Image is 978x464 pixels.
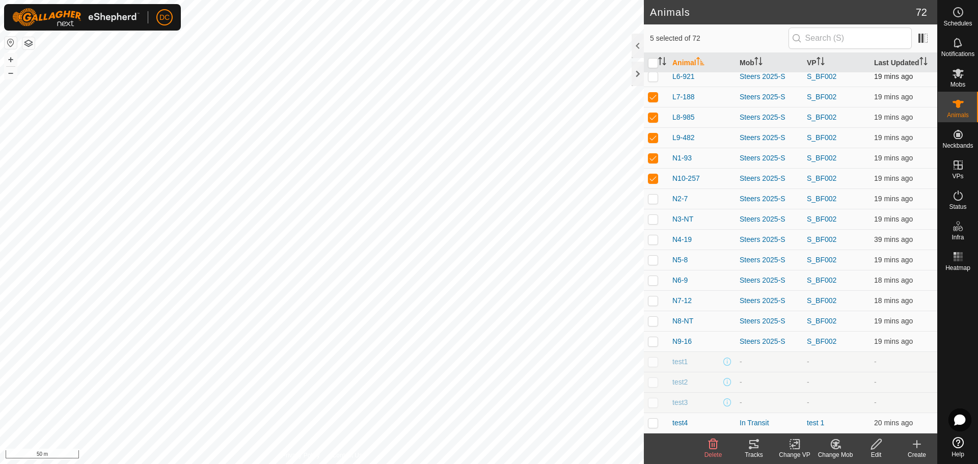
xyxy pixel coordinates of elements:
a: S_BF002 [807,296,836,305]
span: Status [949,204,966,210]
div: Steers 2025-S [740,214,799,225]
th: Animal [668,53,736,73]
span: - [874,398,877,406]
div: Tracks [733,450,774,459]
p-sorticon: Activate to sort [817,59,825,67]
span: N3-NT [672,214,693,225]
div: Steers 2025-S [740,173,799,184]
span: 15 Aug 2025, 3:44 am [874,337,913,345]
span: N9-16 [672,336,692,347]
a: Help [938,433,978,461]
div: - [740,377,799,388]
p-sorticon: Activate to sort [696,59,704,67]
span: N10-257 [672,173,700,184]
span: N5-8 [672,255,688,265]
span: N4-19 [672,234,692,245]
div: In Transit [740,418,799,428]
span: 15 Aug 2025, 3:44 am [874,256,913,264]
span: 15 Aug 2025, 3:44 am [874,174,913,182]
div: Steers 2025-S [740,275,799,286]
th: Last Updated [870,53,937,73]
div: Steers 2025-S [740,112,799,123]
span: Help [952,451,964,457]
span: N2-7 [672,194,688,204]
span: L9-482 [672,132,695,143]
input: Search (S) [789,28,912,49]
a: Contact Us [332,451,362,460]
span: Schedules [943,20,972,26]
div: Steers 2025-S [740,336,799,347]
a: Privacy Policy [282,451,320,460]
a: S_BF002 [807,93,836,101]
button: – [5,67,17,79]
div: - [740,397,799,408]
div: Steers 2025-S [740,92,799,102]
div: Steers 2025-S [740,295,799,306]
div: Steers 2025-S [740,153,799,163]
div: Steers 2025-S [740,194,799,204]
span: L8-985 [672,112,695,123]
a: S_BF002 [807,337,836,345]
button: + [5,53,17,66]
p-sorticon: Activate to sort [919,59,928,67]
span: 72 [916,5,927,20]
h2: Animals [650,6,916,18]
span: N7-12 [672,295,692,306]
p-sorticon: Activate to sort [754,59,763,67]
span: L7-188 [672,92,695,102]
th: VP [803,53,870,73]
span: 15 Aug 2025, 3:44 am [874,133,913,142]
span: Mobs [950,81,965,88]
a: S_BF002 [807,215,836,223]
div: - [740,357,799,367]
a: S_BF002 [807,174,836,182]
span: 15 Aug 2025, 3:45 am [874,195,913,203]
a: S_BF002 [807,276,836,284]
div: Steers 2025-S [740,316,799,326]
span: VPs [952,173,963,179]
span: 15 Aug 2025, 3:44 am [874,154,913,162]
button: Map Layers [22,37,35,49]
app-display-virtual-paddock-transition: - [807,358,809,366]
span: Delete [704,451,722,458]
p-sorticon: Activate to sort [658,59,666,67]
div: Create [896,450,937,459]
div: Steers 2025-S [740,71,799,82]
div: Steers 2025-S [740,255,799,265]
span: 5 selected of 72 [650,33,789,44]
span: L6-921 [672,71,695,82]
span: 15 Aug 2025, 3:45 am [874,296,913,305]
a: S_BF002 [807,113,836,121]
a: S_BF002 [807,195,836,203]
span: 15 Aug 2025, 3:44 am [874,93,913,101]
span: 15 Aug 2025, 3:24 am [874,235,913,243]
span: Infra [952,234,964,240]
span: 15 Aug 2025, 3:45 am [874,276,913,284]
span: DC [159,12,170,23]
a: S_BF002 [807,72,836,80]
a: S_BF002 [807,256,836,264]
app-display-virtual-paddock-transition: - [807,398,809,406]
div: Steers 2025-S [740,234,799,245]
span: N8-NT [672,316,693,326]
span: 15 Aug 2025, 3:44 am [874,215,913,223]
span: - [874,378,877,386]
a: test 1 [807,419,824,427]
a: S_BF002 [807,235,836,243]
span: 15 Aug 2025, 3:44 am [874,113,913,121]
div: Steers 2025-S [740,132,799,143]
a: S_BF002 [807,133,836,142]
div: Change Mob [815,450,856,459]
div: Edit [856,450,896,459]
span: test3 [672,397,688,408]
span: - [874,358,877,366]
span: test1 [672,357,688,367]
div: Change VP [774,450,815,459]
button: Reset Map [5,37,17,49]
span: Neckbands [942,143,973,149]
th: Mob [736,53,803,73]
span: Notifications [941,51,974,57]
a: S_BF002 [807,154,836,162]
img: Gallagher Logo [12,8,140,26]
span: 15 Aug 2025, 3:44 am [874,72,913,80]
